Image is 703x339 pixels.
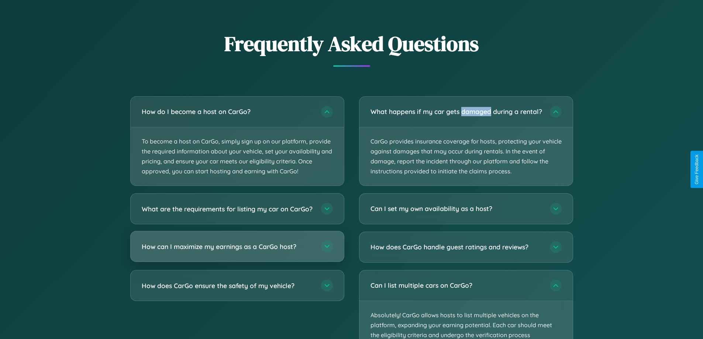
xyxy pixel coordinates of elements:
[130,30,573,58] h2: Frequently Asked Questions
[359,127,573,186] p: CarGo provides insurance coverage for hosts, protecting your vehicle against damages that may occ...
[131,127,344,186] p: To become a host on CarGo, simply sign up on our platform, provide the required information about...
[142,204,314,214] h3: What are the requirements for listing my car on CarGo?
[371,243,542,252] h3: How does CarGo handle guest ratings and reviews?
[371,204,542,214] h3: Can I set my own availability as a host?
[371,107,542,116] h3: What happens if my car gets damaged during a rental?
[694,155,699,184] div: Give Feedback
[142,242,314,251] h3: How can I maximize my earnings as a CarGo host?
[371,281,542,290] h3: Can I list multiple cars on CarGo?
[142,107,314,116] h3: How do I become a host on CarGo?
[142,281,314,290] h3: How does CarGo ensure the safety of my vehicle?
